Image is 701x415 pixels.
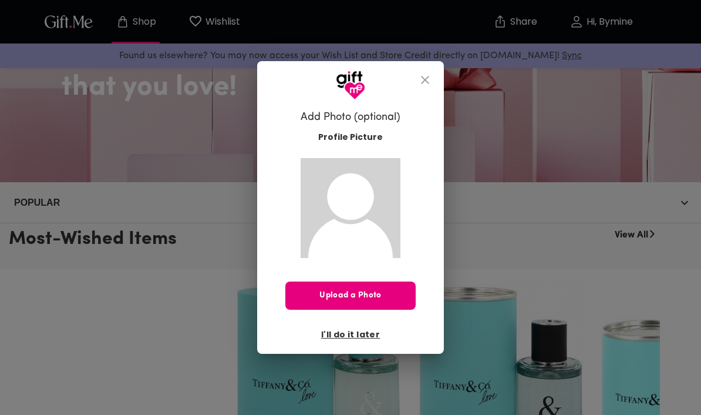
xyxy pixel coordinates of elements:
[316,324,385,344] button: I'll do it later
[336,71,365,100] img: GiftMe Logo
[321,328,380,341] span: I'll do it later
[411,66,439,94] button: close
[318,131,383,143] span: Profile Picture
[285,282,416,310] button: Upload a Photo
[285,289,416,302] span: Upload a Photo
[301,111,400,125] h6: Add Photo (optional)
[301,158,400,258] img: Gift.me default profile picture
